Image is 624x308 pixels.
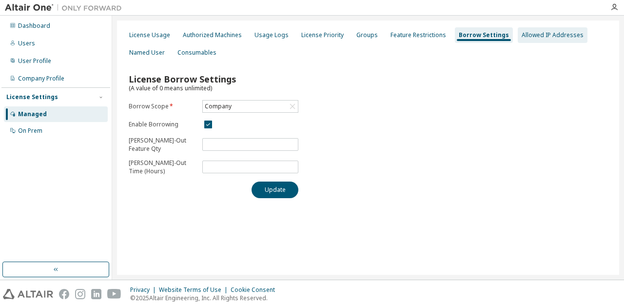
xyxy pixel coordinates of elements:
[18,75,64,82] div: Company Profile
[390,31,446,39] div: Feature Restrictions
[18,22,50,30] div: Dashboard
[18,40,35,47] div: Users
[356,31,378,39] div: Groups
[203,101,298,112] div: Company
[177,49,216,57] div: Consumables
[129,49,165,57] div: Named User
[129,103,196,110] label: Borrow Scope
[3,289,53,299] img: altair_logo.svg
[129,31,170,39] div: License Usage
[522,31,584,39] div: Allowed IP Addresses
[75,289,85,299] img: instagram.svg
[59,289,69,299] img: facebook.svg
[301,31,344,39] div: License Priority
[254,31,289,39] div: Usage Logs
[18,57,51,65] div: User Profile
[91,289,101,299] img: linkedin.svg
[130,294,281,302] p: © 2025 Altair Engineering, Inc. All Rights Reserved.
[18,110,47,118] div: Managed
[203,101,233,112] div: Company
[459,31,509,39] div: Borrow Settings
[129,84,212,92] span: (A value of 0 means unlimited)
[107,289,121,299] img: youtube.svg
[18,127,42,135] div: On Prem
[129,121,196,128] label: Enable Borrowing
[231,286,281,294] div: Cookie Consent
[183,31,242,39] div: Authorized Machines
[5,3,127,13] img: Altair One
[129,73,236,85] span: License Borrow Settings
[129,159,196,175] p: [PERSON_NAME]-Out Time (Hours)
[159,286,231,294] div: Website Terms of Use
[130,286,159,294] div: Privacy
[129,136,196,153] p: [PERSON_NAME]-Out Feature Qty
[6,93,58,101] div: License Settings
[252,182,298,198] button: Update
